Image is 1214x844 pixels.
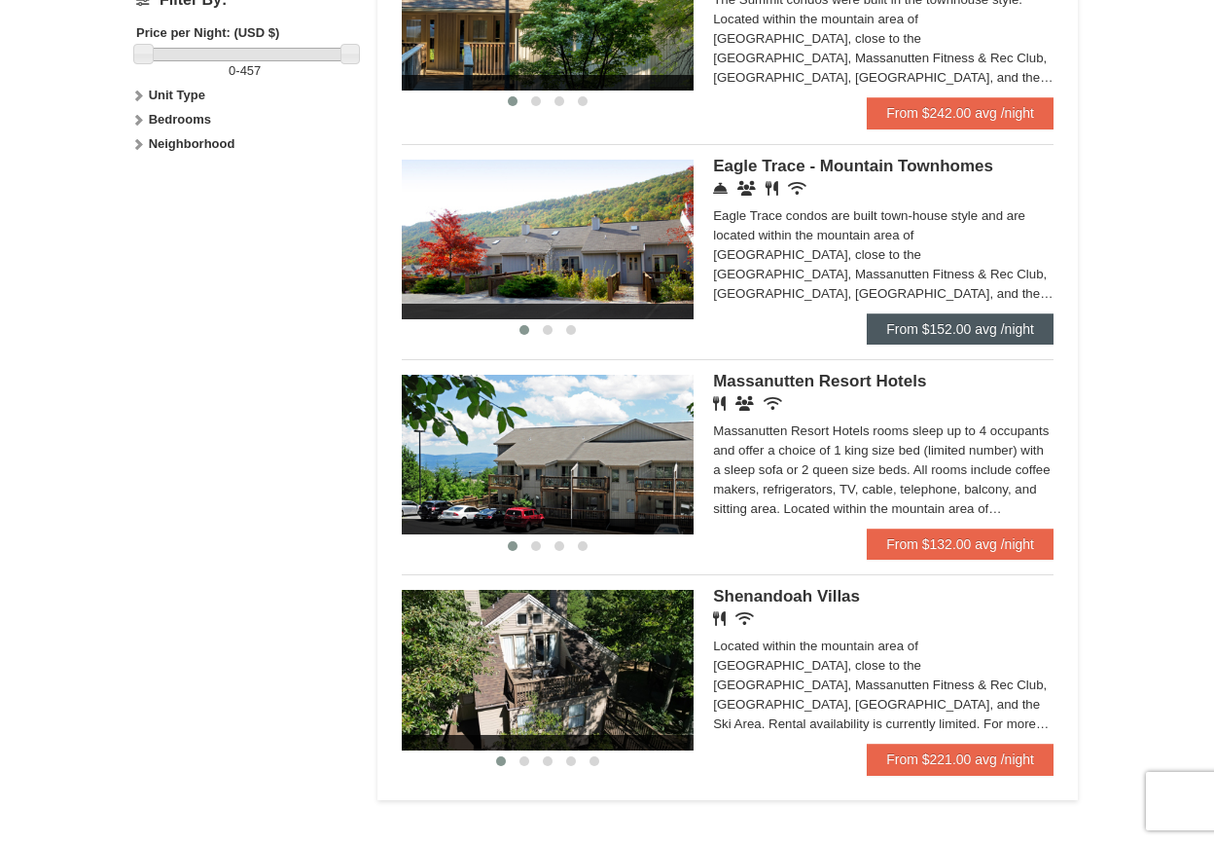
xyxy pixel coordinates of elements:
strong: Bedrooms [149,112,211,127]
i: Conference Facilities [737,181,756,196]
div: Located within the mountain area of [GEOGRAPHIC_DATA], close to the [GEOGRAPHIC_DATA], Massanutte... [713,637,1053,734]
label: - [136,61,353,81]
div: Eagle Trace condos are built town-house style and are located within the mountain area of [GEOGRA... [713,206,1053,304]
i: Restaurant [713,611,726,626]
a: From $152.00 avg /night [867,313,1053,345]
a: From $221.00 avg /night [867,744,1053,775]
a: From $242.00 avg /night [867,97,1053,128]
strong: Price per Night: (USD $) [136,25,279,40]
i: Restaurant [766,181,778,196]
span: 0 [229,63,235,78]
div: Massanutten Resort Hotels rooms sleep up to 4 occupants and offer a choice of 1 king size bed (li... [713,422,1053,519]
span: 457 [240,63,262,78]
i: Wireless Internet (free) [764,396,782,411]
strong: Unit Type [149,88,205,102]
i: Banquet Facilities [735,396,754,411]
a: From $132.00 avg /night [867,529,1053,560]
span: Shenandoah Villas [713,587,860,605]
span: Massanutten Resort Hotels [713,372,926,390]
i: Restaurant [713,396,726,411]
span: Eagle Trace - Mountain Townhomes [713,157,993,175]
i: Wireless Internet (free) [788,181,806,196]
i: Wireless Internet (free) [735,611,754,626]
strong: Neighborhood [149,136,235,151]
i: Concierge Desk [713,181,728,196]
